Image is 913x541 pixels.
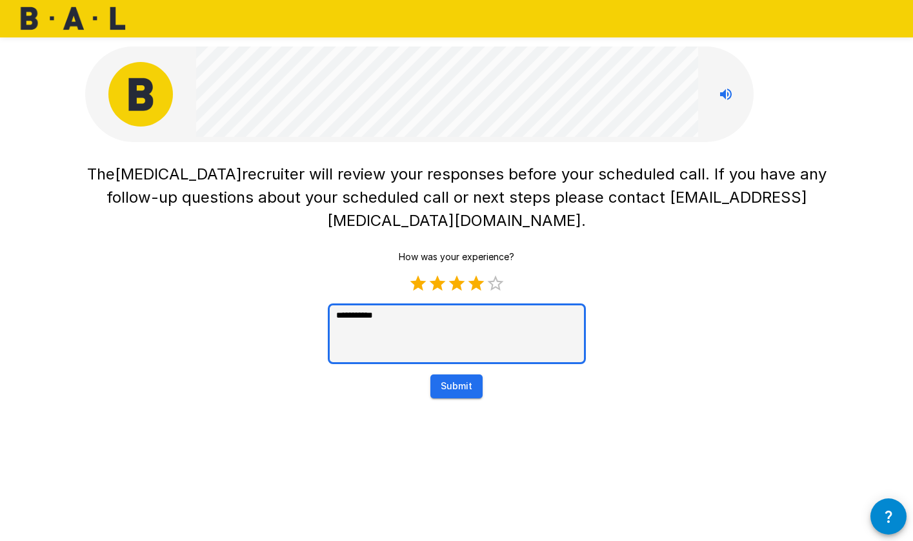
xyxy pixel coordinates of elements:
button: Stop reading questions aloud [713,81,739,107]
span: [MEDICAL_DATA] [115,165,242,183]
button: Submit [430,374,483,398]
p: How was your experience? [399,250,514,263]
span: The [87,165,115,183]
span: recruiter will review your responses before your scheduled call. If you have any follow-up questi... [106,165,831,230]
img: bal_avatar.png [108,62,173,127]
